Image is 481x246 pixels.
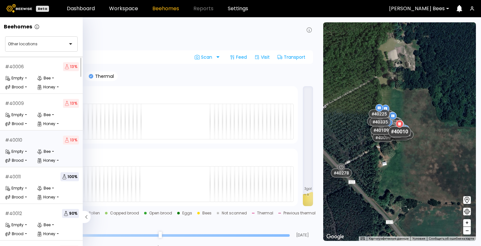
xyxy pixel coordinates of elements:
[37,185,51,191] div: Bee
[5,138,22,142] div: # 40010
[5,148,24,155] div: Empty
[463,219,471,227] button: +
[6,4,32,12] img: Beewise logo
[93,74,114,78] p: Thermal
[63,136,79,145] span: 13 %
[5,194,24,200] div: Brood
[25,195,27,199] div: -
[67,6,95,11] a: Dashboard
[5,112,24,118] div: Empty
[62,209,79,218] span: 90 %
[25,223,27,227] div: -
[52,76,54,80] div: -
[37,75,51,81] div: Bee
[370,117,391,126] div: # 40335
[292,233,313,237] span: [DATE]
[4,24,32,29] p: Beehomes
[325,233,346,241] img: Google
[222,211,247,215] div: Not scanned
[283,211,316,215] div: Previous thermal
[37,157,55,164] div: Honey
[360,236,365,241] button: Быстрые клавиши
[429,237,474,240] a: Сообщить об ошибке на карте
[25,150,27,153] div: -
[25,232,27,236] div: -
[202,211,212,215] div: Bees
[109,6,138,11] a: Workspace
[57,232,59,236] div: -
[227,52,249,62] div: Feed
[37,112,51,118] div: Bee
[63,99,79,108] span: 13 %
[252,52,272,62] div: Visit
[373,133,394,142] div: # 40006
[25,122,27,126] div: -
[195,55,214,60] span: Scan
[5,222,24,228] div: Empty
[5,175,21,179] div: # 40011
[182,211,192,215] div: Eggs
[325,233,346,241] a: Открыть эту область в Google Картах (в новом окне)
[463,227,471,235] button: –
[193,6,213,11] span: Reports
[57,195,59,199] div: -
[52,223,54,227] div: -
[57,122,59,126] div: -
[5,84,24,90] div: Brood
[52,150,54,153] div: -
[257,211,273,215] div: Thermal
[5,157,24,164] div: Brood
[388,126,411,137] div: # 40010
[89,211,100,215] div: Pollen
[37,222,51,228] div: Bee
[37,121,55,127] div: Honey
[25,76,27,80] div: -
[5,185,24,191] div: Empty
[37,231,55,237] div: Honey
[25,113,27,117] div: -
[152,6,179,11] a: Beehomes
[5,101,24,106] div: # 40009
[57,85,59,89] div: -
[52,186,54,190] div: -
[25,186,27,190] div: -
[110,211,139,215] div: Capped brood
[37,84,55,90] div: Honey
[37,148,51,155] div: Bee
[331,168,352,177] div: # 40278
[60,172,79,181] span: 100 %
[465,227,469,235] span: –
[149,211,172,215] div: Open brood
[63,62,79,71] span: 13 %
[37,194,55,200] div: Honey
[412,237,425,240] a: Условия (ссылка откроется в новой вкладке)
[5,64,24,69] div: # 40006
[465,219,469,227] span: +
[275,52,308,62] div: Transport
[5,231,24,237] div: Brood
[369,109,390,118] div: # 40225
[367,117,388,126] div: # 40342
[304,187,312,190] span: 3 gal
[5,75,24,81] div: Empty
[57,159,59,162] div: -
[36,6,49,12] div: Beta
[228,6,248,11] a: Settings
[5,121,24,127] div: Brood
[369,236,408,241] button: Картографические данные
[5,211,22,216] div: # 40012
[25,85,27,89] div: -
[371,125,392,134] div: # 40109
[25,159,27,162] div: -
[52,113,54,117] div: -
